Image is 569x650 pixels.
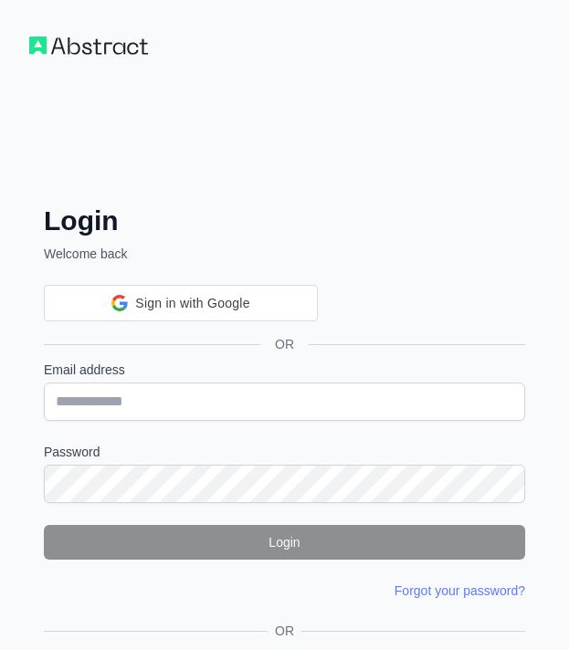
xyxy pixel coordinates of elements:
img: Workflow [29,37,148,55]
span: OR [268,622,301,640]
span: Sign in with Google [135,294,249,313]
label: Email address [44,361,525,379]
a: Forgot your password? [395,583,525,598]
h2: Login [44,204,525,237]
label: Password [44,443,525,461]
div: Sign in with Google [44,285,318,321]
button: Login [44,525,525,560]
p: Welcome back [44,245,525,263]
span: OR [260,335,309,353]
